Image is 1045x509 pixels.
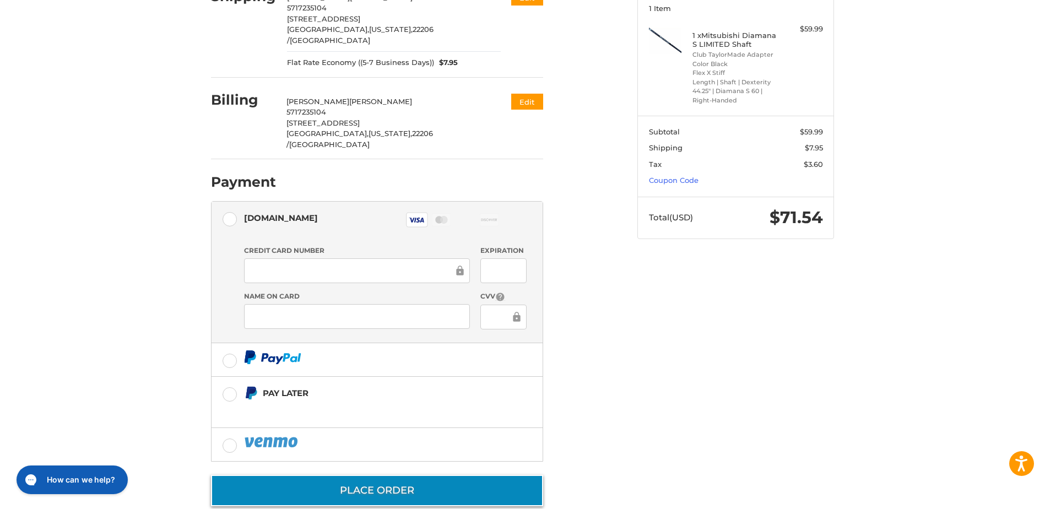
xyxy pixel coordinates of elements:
li: Club TaylorMade Adapter [692,50,777,59]
span: [PERSON_NAME] [286,97,349,106]
button: Place Order [211,475,543,506]
span: Flat Rate Economy ((5-7 Business Days)) [287,57,434,68]
label: Credit Card Number [244,246,470,256]
img: PayPal icon [244,435,300,449]
img: Pay Later icon [244,386,258,400]
span: [GEOGRAPHIC_DATA] [289,140,370,149]
div: Pay Later [263,384,474,402]
span: $59.99 [800,127,823,136]
iframe: PayPal Message 1 [244,404,474,414]
span: 5717235104 [287,3,327,12]
div: $59.99 [779,24,823,35]
span: [US_STATE], [369,129,412,138]
label: Name on Card [244,291,470,301]
span: $71.54 [770,207,823,228]
span: Tax [649,160,662,169]
button: Edit [511,94,543,110]
span: $3.60 [804,160,823,169]
h4: 1 x Mitsubishi Diamana S LIMITED Shaft [692,31,777,49]
h2: Billing [211,91,275,109]
span: Subtotal [649,127,680,136]
span: 5717235104 [286,107,326,116]
span: [US_STATE], [369,25,413,34]
span: Total (USD) [649,212,693,223]
span: $7.95 [434,57,458,68]
span: 22206 / [286,129,433,149]
div: [DOMAIN_NAME] [244,209,318,227]
li: Flex X Stiff [692,68,777,78]
h3: 1 Item [649,4,823,13]
span: $7.95 [805,143,823,152]
li: Length | Shaft | Dexterity 44.25" | Diamana S 60 | Right-Handed [692,78,777,105]
iframe: Google Customer Reviews [954,479,1045,509]
span: [STREET_ADDRESS] [287,14,360,23]
span: [STREET_ADDRESS] [286,118,360,127]
span: 22206 / [287,25,434,45]
span: [GEOGRAPHIC_DATA], [287,25,369,34]
img: PayPal icon [244,350,301,364]
a: Coupon Code [649,176,699,185]
li: Color Black [692,59,777,69]
span: [GEOGRAPHIC_DATA] [290,36,370,45]
label: Expiration [480,246,526,256]
span: Shipping [649,143,683,152]
label: CVV [480,291,526,302]
iframe: Gorgias live chat messenger [11,462,131,498]
span: [GEOGRAPHIC_DATA], [286,129,369,138]
span: [PERSON_NAME] [349,97,412,106]
h2: Payment [211,174,276,191]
